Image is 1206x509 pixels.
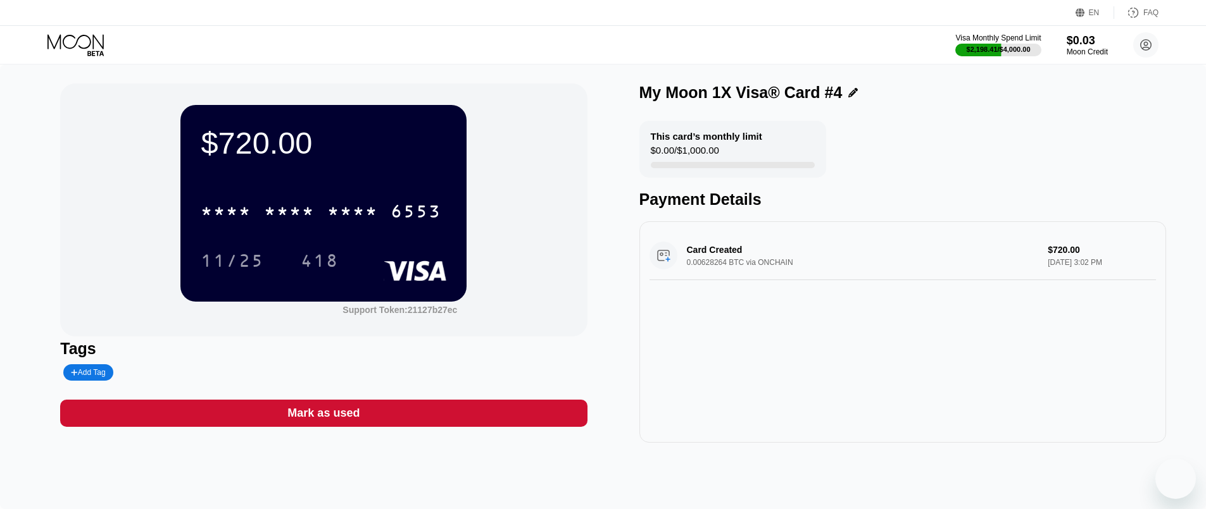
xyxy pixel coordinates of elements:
div: This card’s monthly limit [651,131,762,142]
div: Mark as used [287,406,360,420]
div: My Moon 1X Visa® Card #4 [639,83,843,102]
div: Visa Monthly Spend Limit [955,34,1041,42]
div: $0.03 [1067,34,1108,47]
div: EN [1089,8,1100,17]
div: $720.00 [201,125,446,161]
iframe: Button to launch messaging window [1155,458,1196,499]
div: $2,198.41 / $4,000.00 [967,46,1031,53]
div: Tags [60,340,587,358]
div: 11/25 [191,245,273,276]
div: Add Tag [71,368,105,377]
div: FAQ [1143,8,1159,17]
div: Mark as used [60,400,587,427]
div: 11/25 [201,252,264,273]
div: $0.00 / $1,000.00 [651,145,719,162]
div: $0.03Moon Credit [1067,34,1108,56]
div: FAQ [1114,6,1159,19]
div: Visa Monthly Spend Limit$2,198.41/$4,000.00 [955,34,1041,56]
div: Support Token:21127b27ec [342,305,457,315]
div: 418 [301,252,339,273]
div: Payment Details [639,190,1166,209]
div: 418 [291,245,348,276]
div: Support Token: 21127b27ec [342,305,457,315]
div: Add Tag [63,364,113,381]
div: EN [1076,6,1114,19]
div: 6553 [391,203,441,223]
div: Moon Credit [1067,47,1108,56]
